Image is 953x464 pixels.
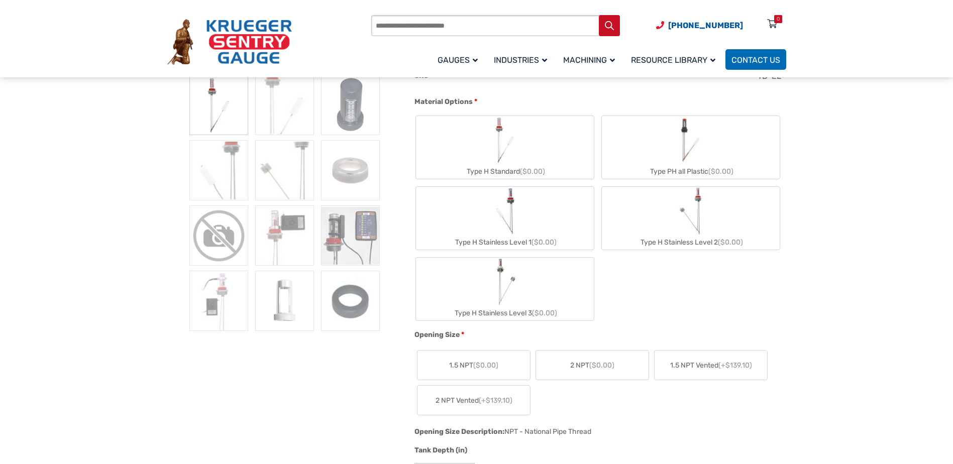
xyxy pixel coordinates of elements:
[416,116,594,179] label: Type H Standard
[321,271,380,331] img: Therma Gauge - Image 12
[414,330,460,339] span: Opening Size
[488,48,557,71] a: Industries
[725,49,786,70] a: Contact Us
[416,258,594,320] label: Type H Stainless Level 3
[602,235,780,250] div: Type H Stainless Level 2
[416,306,594,320] div: Type H Stainless Level 3
[189,205,248,266] img: Therma Gauge - Image 7
[416,235,594,250] div: Type H Stainless Level 1
[718,361,752,370] span: (+$139.10)
[479,396,512,405] span: (+$139.10)
[731,55,780,65] span: Contact Us
[668,21,743,30] span: [PHONE_NUMBER]
[532,309,557,317] span: ($0.00)
[520,167,545,176] span: ($0.00)
[255,75,314,135] img: Therma Gauge - Image 2
[255,205,314,266] img: Therma Gauge - Image 8
[602,164,780,179] div: Type PH all Plastic
[436,395,512,406] span: 2 NPT Vented
[432,48,488,71] a: Gauges
[473,361,498,370] span: ($0.00)
[563,55,615,65] span: Machining
[494,55,547,65] span: Industries
[321,140,380,200] img: ALN
[631,55,715,65] span: Resource Library
[449,360,498,371] span: 1.5 NPT
[416,187,594,250] label: Type H Stainless Level 1
[416,164,594,179] div: Type H Standard
[321,75,380,135] img: PVG
[532,238,557,247] span: ($0.00)
[189,140,248,200] img: Therma Gauge - Image 4
[718,238,743,247] span: ($0.00)
[255,271,314,331] img: ALG-OF
[504,427,591,436] div: NPT - National Pipe Thread
[189,271,248,331] img: Therma Gauge - Image 10
[708,167,733,176] span: ($0.00)
[189,75,248,135] img: Therma Gauge
[602,116,780,179] label: Type PH all Plastic
[670,360,752,371] span: 1.5 NPT Vented
[414,446,467,454] span: Tank Depth (in)
[602,187,780,250] label: Type H Stainless Level 2
[625,48,725,71] a: Resource Library
[557,48,625,71] a: Machining
[589,361,614,370] span: ($0.00)
[414,427,504,436] span: Opening Size Description:
[167,19,292,65] img: Krueger Sentry Gauge
[777,15,780,23] div: 0
[461,329,464,340] abbr: required
[321,205,380,266] img: Therma Gauge - Image 9
[414,97,473,106] span: Material Options
[656,19,743,32] a: Phone Number (920) 434-8860
[570,360,614,371] span: 2 NPT
[474,96,477,107] abbr: required
[438,55,478,65] span: Gauges
[255,140,314,200] img: Therma Gauge - Image 5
